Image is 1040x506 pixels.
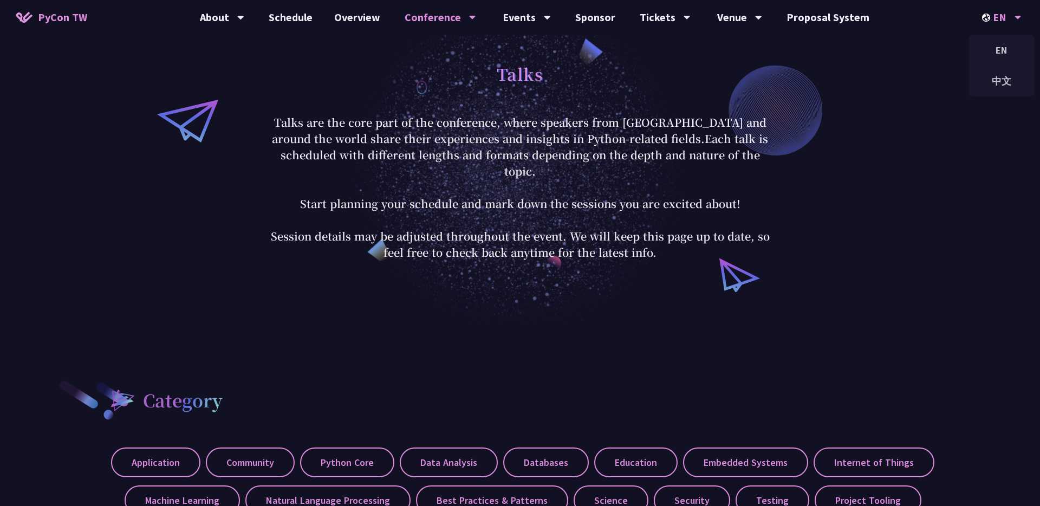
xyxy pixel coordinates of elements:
a: PyCon TW [5,4,98,31]
label: Embedded Systems [683,447,808,477]
h2: Category [143,387,223,413]
span: PyCon TW [38,9,87,25]
label: Application [111,447,200,477]
label: Education [594,447,678,477]
img: Home icon of PyCon TW 2025 [16,12,32,23]
div: 中文 [969,68,1034,94]
label: Internet of Things [814,447,934,477]
img: heading-bullet [100,379,143,420]
label: Data Analysis [400,447,498,477]
img: Locale Icon [982,14,993,22]
label: Community [206,447,295,477]
p: Talks are the core part of the conference, where speakers from [GEOGRAPHIC_DATA] and around the w... [268,114,772,261]
h1: Talks [497,57,544,90]
label: Python Core [300,447,394,477]
label: Databases [503,447,589,477]
div: EN [969,37,1034,63]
